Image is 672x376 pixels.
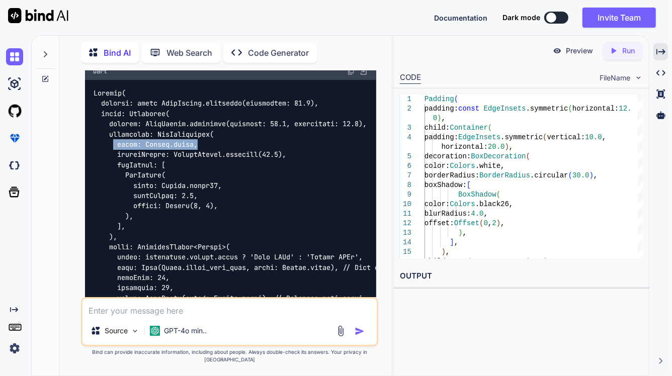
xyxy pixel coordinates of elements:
div: 4 [400,133,411,142]
span: 0 [433,114,437,122]
div: 10 [400,200,411,209]
span: , [446,248,450,256]
img: chevron down [634,73,643,82]
span: , [462,229,466,237]
h2: OUTPUT [394,264,649,288]
span: ) [441,248,445,256]
span: padding: [425,133,458,141]
span: , [488,219,492,227]
button: Invite Team [582,8,656,28]
div: 16 [400,257,411,266]
div: 9 [400,190,411,200]
span: Colors [450,162,475,170]
span: ( [543,257,547,265]
div: 8 [400,180,411,190]
span: , [602,133,606,141]
span: 30.0 [572,171,590,179]
img: GPT-4o mini [150,326,160,336]
span: FileName [600,73,630,83]
span: ) [496,219,500,227]
span: Container [450,124,488,132]
span: Dark mode [502,13,540,23]
span: blurRadius: [425,210,471,218]
span: Documentation [434,14,487,22]
span: .white, [475,162,505,170]
button: Documentation [434,13,487,23]
span: ( [568,105,572,113]
div: CODE [400,72,421,84]
span: Offset [454,219,479,227]
div: 3 [400,123,411,133]
div: 11 [400,209,411,219]
p: GPT-4o min.. [164,326,207,336]
span: ) [437,114,441,122]
div: 1 [400,95,411,104]
span: 20.0 [488,143,505,151]
span: ( [488,124,492,132]
img: attachment [335,325,347,337]
span: ( [543,133,547,141]
img: ai-studio [6,75,23,92]
div: 2 [400,104,411,114]
span: child: [425,124,450,132]
span: ( [496,191,500,199]
p: Bind AI [104,47,131,59]
span: vertical: [547,133,585,141]
span: .symmetric [526,105,568,113]
img: copy [347,67,355,75]
img: Bind AI [8,8,68,23]
span: ) [589,171,593,179]
span: ( [479,219,483,227]
span: ) [505,143,509,151]
span: EdgeInsets [458,133,500,141]
span: .black26, [475,200,514,208]
span: padding: [425,105,458,113]
p: Preview [566,46,593,56]
p: Code Generator [248,47,309,59]
div: 13 [400,228,411,238]
span: , [594,171,598,179]
span: < [509,257,513,265]
span: , [500,219,505,227]
span: , [441,114,445,122]
span: , [483,210,487,218]
span: const [458,105,479,113]
span: BorderRadius [479,171,530,179]
span: 4.0 [471,210,483,218]
img: preview [553,46,562,55]
p: Bind can provide inaccurate information, including about people. Always double-check its answers.... [81,348,378,363]
span: 12. [619,105,631,113]
img: Pick Models [131,327,139,335]
span: color: [425,200,450,208]
span: BoxShadow [458,191,496,199]
span: > [539,257,543,265]
img: premium [6,130,23,147]
img: settings [6,340,23,357]
span: EdgeInsets [483,105,526,113]
span: BoxDecoration [471,152,526,160]
span: horizontal: [572,105,619,113]
p: Run [622,46,635,56]
span: Dart [93,67,107,75]
img: chat [6,48,23,65]
p: Source [105,326,128,336]
span: .circular [530,171,568,179]
span: [ [467,181,471,189]
img: icon [355,326,365,336]
div: 7 [400,171,411,180]
span: ( [454,95,458,103]
p: Web Search [166,47,212,59]
span: ( [568,171,572,179]
span: borderRadius: [425,171,479,179]
span: Padding [425,95,454,103]
span: String [513,257,538,265]
span: 0 [483,219,487,227]
span: 10.0 [585,133,602,141]
span: , [454,238,458,246]
span: decoration: [425,152,471,160]
div: 15 [400,247,411,257]
span: DropdownButton [450,257,509,265]
span: horizontal: [441,143,487,151]
img: darkCloudIdeIcon [6,157,23,174]
span: ] [450,238,454,246]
